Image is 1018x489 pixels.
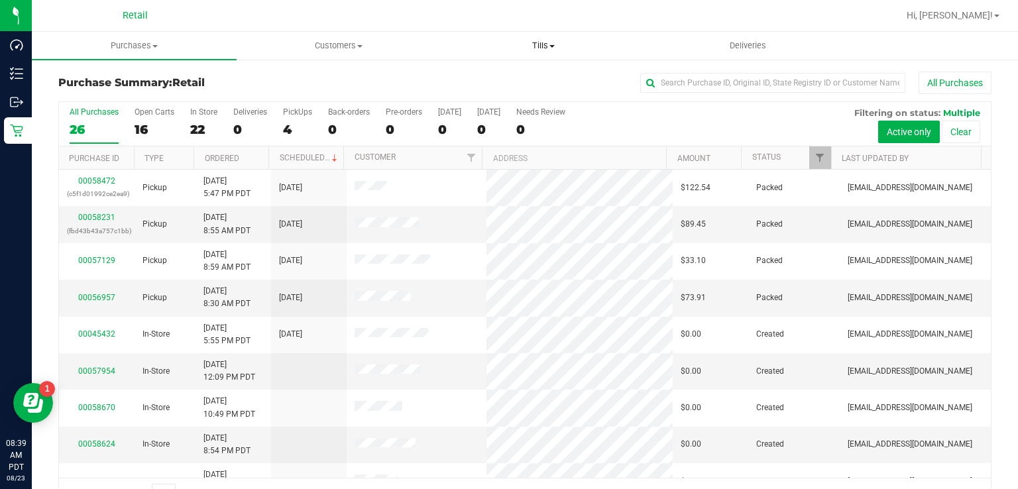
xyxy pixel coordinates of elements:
[10,67,23,80] inline-svg: Inventory
[142,328,170,341] span: In-Store
[681,402,701,414] span: $0.00
[203,322,251,347] span: [DATE] 5:55 PM PDT
[854,107,940,118] span: Filtering on status:
[477,107,500,117] div: [DATE]
[681,438,701,451] span: $0.00
[13,383,53,423] iframe: Resource center
[237,40,441,52] span: Customers
[32,32,237,60] a: Purchases
[70,122,119,137] div: 26
[756,475,784,488] span: Created
[752,152,781,162] a: Status
[144,154,164,163] a: Type
[78,256,115,265] a: 00057129
[441,32,646,60] a: Tills
[756,218,783,231] span: Packed
[6,437,26,473] p: 08:39 AM PDT
[6,473,26,483] p: 08/23
[279,254,302,267] span: [DATE]
[237,32,441,60] a: Customers
[386,107,422,117] div: Pre-orders
[142,438,170,451] span: In-Store
[78,403,115,412] a: 00058670
[460,146,482,169] a: Filter
[142,218,167,231] span: Pickup
[756,438,784,451] span: Created
[848,292,972,304] span: [EMAIL_ADDRESS][DOMAIN_NAME]
[756,292,783,304] span: Packed
[279,182,302,194] span: [DATE]
[677,154,710,163] a: Amount
[78,293,115,302] a: 00056957
[919,72,991,94] button: All Purchases
[32,40,237,52] span: Purchases
[123,10,148,21] span: Retail
[681,328,701,341] span: $0.00
[942,121,980,143] button: Clear
[283,107,312,117] div: PickUps
[203,211,251,237] span: [DATE] 8:55 AM PDT
[328,107,370,117] div: Back-orders
[355,152,396,162] a: Customer
[279,328,302,341] span: [DATE]
[190,122,217,137] div: 22
[58,77,369,89] h3: Purchase Summary:
[640,73,905,93] input: Search Purchase ID, Original ID, State Registry ID or Customer Name...
[848,328,972,341] span: [EMAIL_ADDRESS][DOMAIN_NAME]
[848,218,972,231] span: [EMAIL_ADDRESS][DOMAIN_NAME]
[67,225,127,237] p: (fbd43b43a757c1bb)
[203,395,255,420] span: [DATE] 10:49 PM PDT
[477,122,500,137] div: 0
[280,153,340,162] a: Scheduled
[386,122,422,137] div: 0
[809,146,831,169] a: Filter
[135,122,174,137] div: 16
[78,213,115,222] a: 00058231
[279,218,302,231] span: [DATE]
[203,432,251,457] span: [DATE] 8:54 PM PDT
[756,402,784,414] span: Created
[67,188,127,200] p: (c5f1d01992ce2ea9)
[756,328,784,341] span: Created
[681,475,701,488] span: $0.00
[233,107,267,117] div: Deliveries
[142,365,170,378] span: In-Store
[70,107,119,117] div: All Purchases
[328,122,370,137] div: 0
[10,124,23,137] inline-svg: Retail
[681,254,706,267] span: $33.10
[10,95,23,109] inline-svg: Outbound
[848,402,972,414] span: [EMAIL_ADDRESS][DOMAIN_NAME]
[848,182,972,194] span: [EMAIL_ADDRESS][DOMAIN_NAME]
[78,176,115,186] a: 00058472
[441,40,645,52] span: Tills
[283,122,312,137] div: 4
[482,146,666,170] th: Address
[756,254,783,267] span: Packed
[848,438,972,451] span: [EMAIL_ADDRESS][DOMAIN_NAME]
[233,122,267,137] div: 0
[203,358,255,384] span: [DATE] 12:09 PM PDT
[681,292,706,304] span: $73.91
[142,292,167,304] span: Pickup
[203,285,251,310] span: [DATE] 8:30 AM PDT
[142,182,167,194] span: Pickup
[438,107,461,117] div: [DATE]
[172,76,205,89] span: Retail
[516,107,565,117] div: Needs Review
[848,254,972,267] span: [EMAIL_ADDRESS][DOMAIN_NAME]
[842,154,909,163] a: Last Updated By
[78,439,115,449] a: 00058624
[681,365,701,378] span: $0.00
[78,366,115,376] a: 00057954
[681,182,710,194] span: $122.54
[848,475,972,488] span: [EMAIL_ADDRESS][DOMAIN_NAME]
[142,402,170,414] span: In-Store
[907,10,993,21] span: Hi, [PERSON_NAME]!
[848,365,972,378] span: [EMAIL_ADDRESS][DOMAIN_NAME]
[712,40,784,52] span: Deliveries
[205,154,239,163] a: Ordered
[135,107,174,117] div: Open Carts
[646,32,850,60] a: Deliveries
[279,292,302,304] span: [DATE]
